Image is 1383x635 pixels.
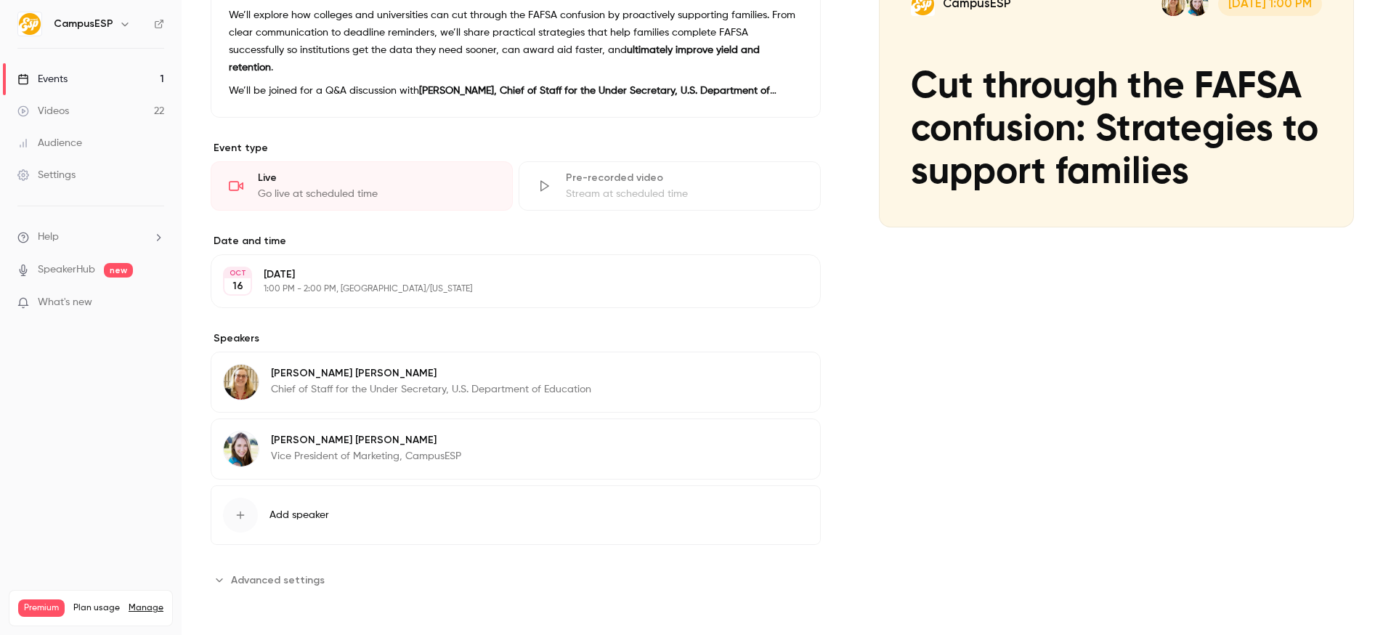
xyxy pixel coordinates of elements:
img: Melanie Muenzer [224,365,259,400]
div: Stream at scheduled time [566,187,803,201]
a: SpeakerHub [38,262,95,278]
div: Settings [17,168,76,182]
span: Help [38,230,59,245]
div: Audience [17,136,82,150]
a: Manage [129,602,163,614]
p: 16 [232,279,243,294]
span: Advanced settings [231,573,325,588]
p: [DATE] [264,267,744,282]
span: What's new [38,295,92,310]
p: [PERSON_NAME] [PERSON_NAME] [271,366,591,381]
div: Melissa Greiner[PERSON_NAME] [PERSON_NAME]Vice President of Marketing, CampusESP [211,418,821,480]
p: 1:00 PM - 2:00 PM, [GEOGRAPHIC_DATA]/[US_STATE] [264,283,744,295]
div: OCT [224,268,251,278]
label: Date and time [211,234,821,248]
p: Chief of Staff for the Under Secretary, U.S. Department of Education [271,382,591,397]
p: We’ll explore how colleges and universities can cut through the FAFSA confusion by proactively su... [229,7,803,76]
label: Speakers [211,331,821,346]
strong: [PERSON_NAME], Chief of Staff for the Under Secretary, U.S. Department of Education [229,86,776,113]
span: Premium [18,599,65,617]
img: Melissa Greiner [224,432,259,466]
li: help-dropdown-opener [17,230,164,245]
section: Advanced settings [211,568,821,591]
div: Go live at scheduled time [258,187,495,201]
div: Live [258,171,495,185]
div: Videos [17,104,69,118]
span: Add speaker [269,508,329,522]
div: Melanie Muenzer[PERSON_NAME] [PERSON_NAME]Chief of Staff for the Under Secretary, U.S. Department... [211,352,821,413]
h6: CampusESP [54,17,113,31]
div: LiveGo live at scheduled time [211,161,513,211]
img: CampusESP [18,12,41,36]
button: Add speaker [211,485,821,545]
p: Vice President of Marketing, CampusESP [271,449,461,464]
p: [PERSON_NAME] [PERSON_NAME] [271,433,461,448]
div: Pre-recorded videoStream at scheduled time [519,161,821,211]
span: Plan usage [73,602,120,614]
span: new [104,263,133,278]
p: Event type [211,141,821,155]
button: Advanced settings [211,568,333,591]
div: Pre-recorded video [566,171,803,185]
p: We’ll be joined for a Q&A discussion with , who will bring a federal and policy perspective to th... [229,82,803,100]
iframe: Noticeable Trigger [147,296,164,310]
div: Events [17,72,68,86]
